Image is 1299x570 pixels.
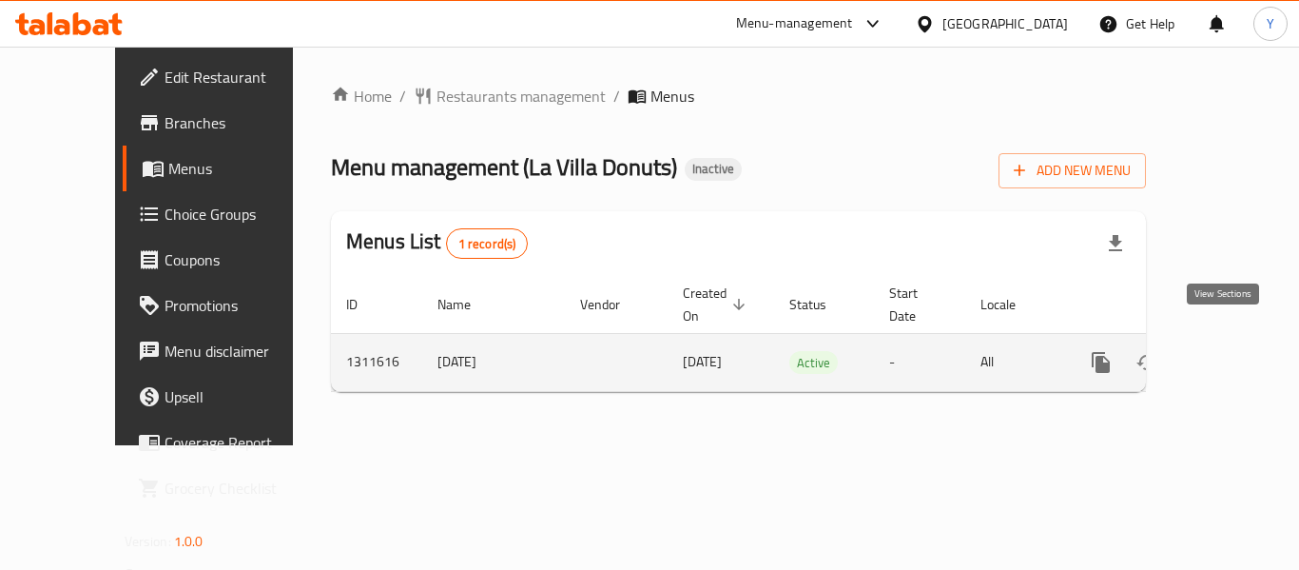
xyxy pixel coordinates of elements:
[165,294,317,317] span: Promotions
[331,146,677,188] span: Menu management ( La Villa Donuts )
[165,385,317,408] span: Upsell
[165,111,317,134] span: Branches
[1267,13,1274,34] span: Y
[346,293,382,316] span: ID
[165,203,317,226] span: Choice Groups
[331,85,392,108] a: Home
[683,349,722,374] span: [DATE]
[123,100,332,146] a: Branches
[942,13,1068,34] div: [GEOGRAPHIC_DATA]
[123,54,332,100] a: Edit Restaurant
[789,352,838,374] span: Active
[1063,276,1276,334] th: Actions
[331,85,1146,108] nav: breadcrumb
[683,282,751,327] span: Created On
[447,235,528,253] span: 1 record(s)
[346,227,528,259] h2: Menus List
[1014,159,1131,183] span: Add New Menu
[1124,340,1170,385] button: Change Status
[399,85,406,108] li: /
[736,12,853,35] div: Menu-management
[965,333,1063,391] td: All
[613,85,620,108] li: /
[123,283,332,328] a: Promotions
[123,146,332,191] a: Menus
[123,465,332,511] a: Grocery Checklist
[414,85,606,108] a: Restaurants management
[123,328,332,374] a: Menu disclaimer
[168,157,317,180] span: Menus
[437,293,495,316] span: Name
[165,431,317,454] span: Coverage Report
[580,293,645,316] span: Vendor
[331,276,1276,392] table: enhanced table
[789,351,838,374] div: Active
[123,374,332,420] a: Upsell
[165,477,317,500] span: Grocery Checklist
[125,529,171,554] span: Version:
[123,191,332,237] a: Choice Groups
[1093,221,1138,266] div: Export file
[165,66,317,88] span: Edit Restaurant
[998,153,1146,188] button: Add New Menu
[165,248,317,271] span: Coupons
[889,282,942,327] span: Start Date
[980,293,1040,316] span: Locale
[174,529,204,554] span: 1.0.0
[789,293,851,316] span: Status
[685,158,742,181] div: Inactive
[446,228,529,259] div: Total records count
[331,333,422,391] td: 1311616
[1078,340,1124,385] button: more
[123,237,332,283] a: Coupons
[650,85,694,108] span: Menus
[874,333,965,391] td: -
[422,333,565,391] td: [DATE]
[123,420,332,465] a: Coverage Report
[685,161,742,177] span: Inactive
[165,340,317,363] span: Menu disclaimer
[436,85,606,108] span: Restaurants management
